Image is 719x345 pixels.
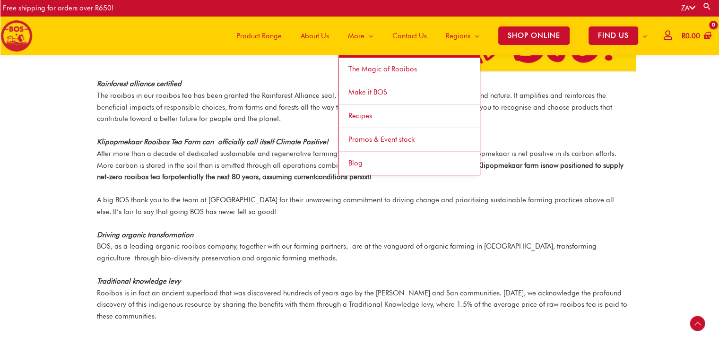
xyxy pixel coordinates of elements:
[97,277,181,285] strong: Traditional knowledge levy
[97,194,627,218] p: A big BOS thank you to the team at [GEOGRAPHIC_DATA] for their unwavering commitment to driving c...
[339,128,480,152] a: Promos & Event stock
[348,135,415,144] span: Promos & Event stock
[97,231,193,239] strong: Driving organic transformation
[339,58,480,81] a: The Magic of Rooibos
[236,22,282,50] span: Product Range
[680,26,712,47] a: View Shopping Cart, empty
[0,20,33,52] img: BOS logo finals-200px
[97,136,627,183] p: After more than a decade of dedicated sustainable and regenerative farming practices, we’re proud...
[441,161,546,170] b: means that Klipopmekaar farm is
[489,16,579,55] a: SHOP ONLINE
[589,26,638,45] span: FIND US
[291,16,338,55] a: About Us
[97,79,182,88] strong: Rainforest alliance certified
[97,229,627,264] p: BOS, as a leading organic rooibos company, together with our farming partners, are at the vanguar...
[97,161,624,181] b: now positioned to supply net-zero rooibos tea for
[436,16,489,55] a: Regions
[392,22,427,50] span: Contact Us
[171,172,315,181] b: potentially the next 80 years, assuming current
[227,16,291,55] a: Product Range
[348,65,417,73] span: The Magic of Rooibos
[681,4,695,12] a: ZA
[315,172,372,181] b: conditions persist!
[220,16,657,55] nav: Site Navigation
[339,152,480,175] a: Blog
[348,22,364,50] span: More
[338,16,383,55] a: More
[97,138,329,146] em: Klipopmekaar Rooibos Tea Farm can officially call itself Climate Positive!
[339,105,480,129] a: Recipes
[348,159,363,167] span: Blog
[339,81,480,105] a: Make it BOS
[348,112,372,120] span: Recipes
[702,2,712,11] a: Search button
[348,88,387,96] span: Make it BOS
[682,32,685,40] span: R
[383,16,436,55] a: Contact Us
[301,22,329,50] span: About Us
[682,32,700,40] bdi: 0.00
[498,26,570,45] span: SHOP ONLINE
[97,276,627,322] p: Rooibos is in fact an ancient superfood that was discovered hundreds of years ago by the [PERSON_...
[446,22,470,50] span: Regions
[97,78,627,125] p: The rooibos in our rooibos tea has been granted the Rainforest Alliance seal, which promotes coll...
